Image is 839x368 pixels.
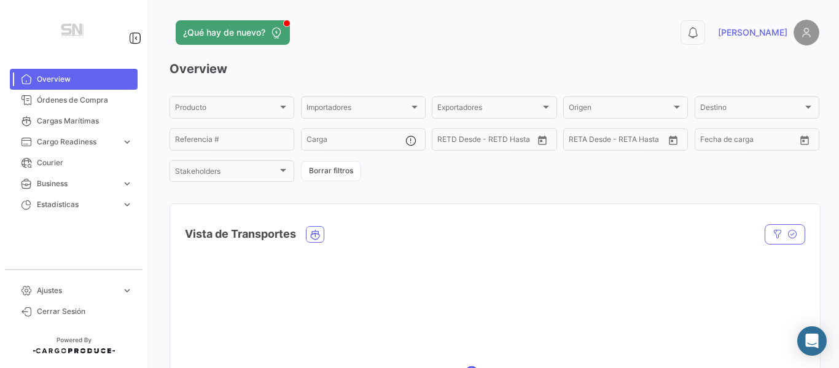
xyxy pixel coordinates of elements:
[10,152,138,173] a: Courier
[306,105,409,114] span: Importadores
[37,95,133,106] span: Órdenes de Compra
[797,326,827,356] div: Abrir Intercom Messenger
[122,199,133,210] span: expand_more
[10,90,138,111] a: Órdenes de Compra
[700,105,803,114] span: Destino
[468,137,513,146] input: Hasta
[122,136,133,147] span: expand_more
[37,285,117,296] span: Ajustes
[37,178,117,189] span: Business
[794,20,819,45] img: placeholder-user.png
[437,137,459,146] input: Desde
[43,15,104,49] img: Manufactura+Logo.png
[37,136,117,147] span: Cargo Readiness
[176,20,290,45] button: ¿Qué hay de nuevo?
[437,105,540,114] span: Exportadores
[533,131,552,149] button: Open calendar
[175,105,278,114] span: Producto
[122,285,133,296] span: expand_more
[731,137,776,146] input: Hasta
[37,115,133,127] span: Cargas Marítimas
[122,178,133,189] span: expand_more
[185,225,296,243] h4: Vista de Transportes
[664,131,682,149] button: Open calendar
[10,69,138,90] a: Overview
[170,60,819,77] h3: Overview
[718,26,787,39] span: [PERSON_NAME]
[795,131,814,149] button: Open calendar
[599,137,645,146] input: Hasta
[37,199,117,210] span: Estadísticas
[569,137,591,146] input: Desde
[175,169,278,178] span: Stakeholders
[37,157,133,168] span: Courier
[183,26,265,39] span: ¿Qué hay de nuevo?
[37,306,133,317] span: Cerrar Sesión
[301,161,361,181] button: Borrar filtros
[10,111,138,131] a: Cargas Marítimas
[37,74,133,85] span: Overview
[569,105,671,114] span: Origen
[306,227,324,242] button: Ocean
[700,137,722,146] input: Desde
